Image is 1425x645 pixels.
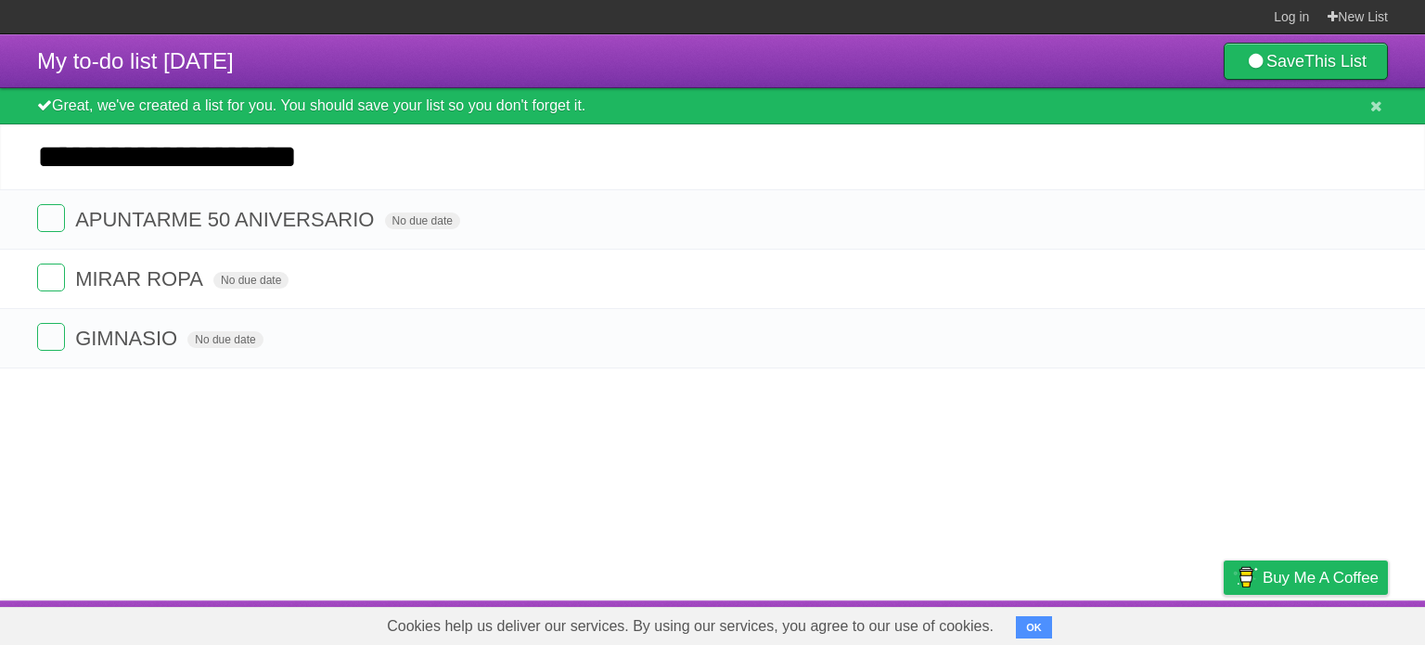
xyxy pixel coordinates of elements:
span: No due date [187,331,263,348]
span: No due date [213,272,289,289]
a: Suggest a feature [1271,605,1388,640]
span: MIRAR ROPA [75,267,208,290]
img: Buy me a coffee [1233,561,1258,593]
label: Done [37,323,65,351]
a: Terms [1136,605,1177,640]
b: This List [1304,52,1367,71]
span: Cookies help us deliver our services. By using our services, you agree to our use of cookies. [368,608,1012,645]
span: My to-do list [DATE] [37,48,234,73]
a: Buy me a coffee [1224,561,1388,595]
span: No due date [385,213,460,229]
label: Done [37,264,65,291]
span: GIMNASIO [75,327,182,350]
a: Privacy [1200,605,1248,640]
a: SaveThis List [1224,43,1388,80]
button: OK [1016,616,1052,639]
span: Buy me a coffee [1263,561,1379,594]
label: Done [37,204,65,232]
a: Developers [1038,605,1113,640]
span: APUNTARME 50 ANIVERSARIO [75,208,379,231]
a: About [977,605,1016,640]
